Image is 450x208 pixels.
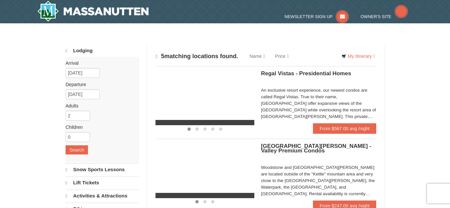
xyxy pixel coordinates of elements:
span: Newsletter Sign Up [285,14,333,19]
label: Children [66,124,134,130]
img: Massanutten Resort Logo [37,1,149,22]
a: Price [270,50,294,63]
h4: matching locations found. [155,53,238,60]
a: Activities & Attractions [66,190,139,202]
span: [GEOGRAPHIC_DATA][PERSON_NAME] - Valley Premium Condos [261,143,371,154]
a: Name [244,50,270,63]
label: Adults [66,103,134,109]
a: Lodging [66,45,139,57]
span: Owner's Site [361,14,392,19]
a: Newsletter Sign Up [285,14,349,19]
a: My Itinerary [337,51,380,61]
a: Massanutten Resort [37,1,149,22]
a: Lift Tickets [66,176,139,189]
div: Woodstone and [GEOGRAPHIC_DATA][PERSON_NAME] are located outside of the "Kettle" mountain area an... [261,164,376,197]
button: Search [66,145,88,154]
span: 5 [161,53,164,59]
a: From $567.00 avg /night [313,123,376,134]
a: Owner's Site [361,14,408,19]
a: Snow Sports Lessons [66,163,139,176]
span: Regal Vistas - Presidential Homes [261,70,351,77]
label: Departure [66,81,134,88]
label: Arrival [66,60,134,66]
div: An exclusive resort experience, our newest condos are called Regal Vistas. True to their name, [G... [261,87,376,120]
